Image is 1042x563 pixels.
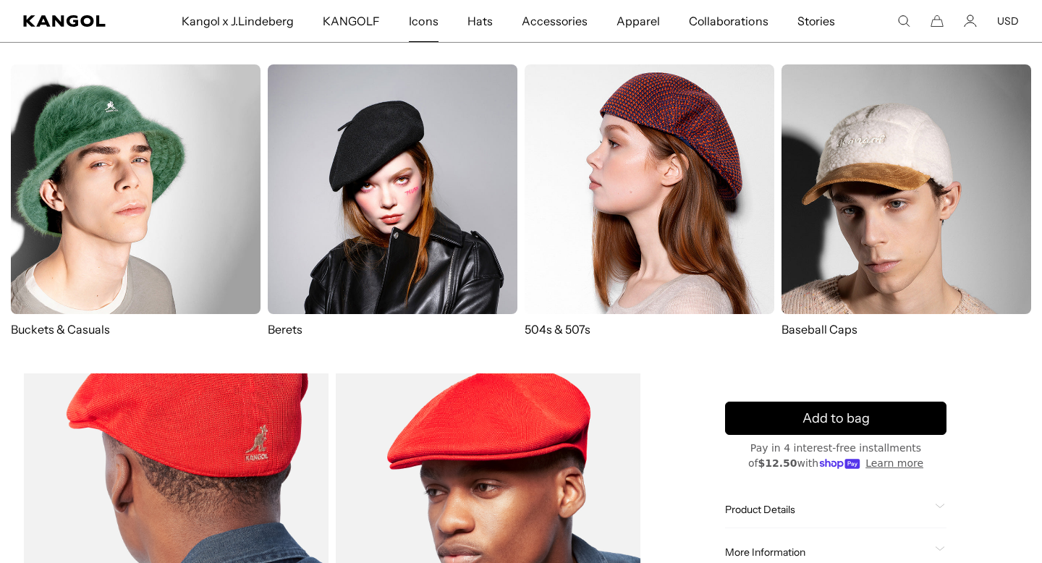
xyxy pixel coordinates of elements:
[23,15,119,27] a: Kangol
[964,14,977,27] a: Account
[268,321,517,337] p: Berets
[931,14,944,27] button: Cart
[525,64,774,337] a: 504s & 507s
[11,321,260,337] p: Buckets & Casuals
[525,321,774,337] p: 504s & 507s
[268,64,517,337] a: Berets
[897,14,910,27] summary: Search here
[781,64,1031,352] a: Baseball Caps
[725,546,929,559] span: More Information
[725,402,946,435] button: Add to bag
[802,409,870,428] span: Add to bag
[11,64,260,337] a: Buckets & Casuals
[781,321,1031,337] p: Baseball Caps
[725,503,929,516] span: Product Details
[997,14,1019,27] button: USD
